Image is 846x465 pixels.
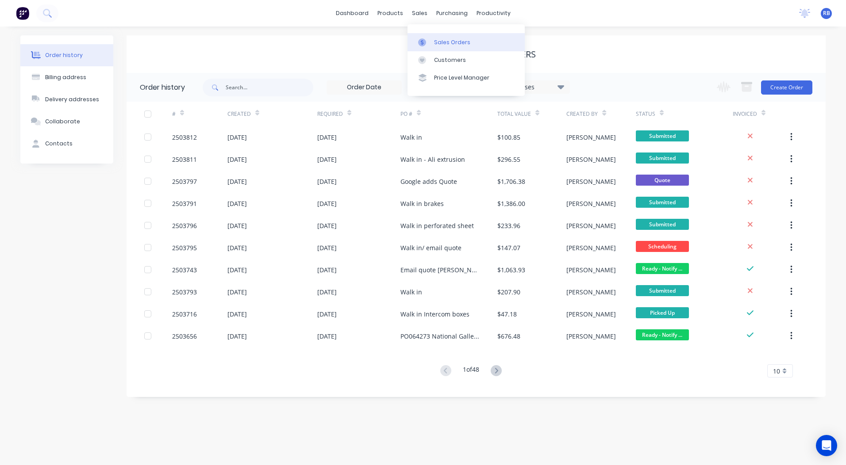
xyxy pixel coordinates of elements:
[227,133,247,142] div: [DATE]
[327,81,401,94] input: Order Date
[497,309,517,319] div: $47.18
[408,51,525,69] a: Customers
[636,175,689,186] span: Quote
[434,74,489,82] div: Price Level Manager
[773,366,780,376] span: 10
[566,243,616,252] div: [PERSON_NAME]
[172,177,197,186] div: 2503797
[20,88,113,111] button: Delivery addresses
[172,265,197,274] div: 2503743
[20,133,113,155] button: Contacts
[400,265,480,274] div: Email quote [PERSON_NAME]
[172,287,197,297] div: 2503793
[408,7,432,20] div: sales
[497,177,525,186] div: $1,706.38
[636,263,689,274] span: Ready - Notify ...
[400,110,412,118] div: PO #
[45,118,80,126] div: Collaborate
[45,73,86,81] div: Billing address
[400,155,465,164] div: Walk in - Ali extrusion
[16,7,29,20] img: Factory
[497,102,566,126] div: Total Value
[566,287,616,297] div: [PERSON_NAME]
[317,265,337,274] div: [DATE]
[761,80,812,95] button: Create Order
[636,219,689,230] span: Submitted
[172,110,176,118] div: #
[636,130,689,141] span: Submitted
[566,177,616,186] div: [PERSON_NAME]
[408,33,525,51] a: Sales Orders
[636,102,733,126] div: Status
[317,177,337,186] div: [DATE]
[566,309,616,319] div: [PERSON_NAME]
[434,38,470,46] div: Sales Orders
[400,243,461,252] div: Walk in/ email quote
[566,155,616,164] div: [PERSON_NAME]
[408,69,525,87] a: Price Level Manager
[400,133,422,142] div: Walk in
[497,221,520,230] div: $233.96
[227,155,247,164] div: [DATE]
[497,287,520,297] div: $207.90
[566,102,635,126] div: Created By
[733,110,757,118] div: Invoiced
[400,287,422,297] div: Walk in
[566,133,616,142] div: [PERSON_NAME]
[227,177,247,186] div: [DATE]
[566,265,616,274] div: [PERSON_NAME]
[172,155,197,164] div: 2503811
[172,243,197,252] div: 2503795
[636,110,655,118] div: Status
[45,51,83,59] div: Order history
[45,140,73,148] div: Contacts
[226,79,313,96] input: Search...
[434,56,466,64] div: Customers
[172,199,197,208] div: 2503791
[497,265,525,274] div: $1,063.93
[317,199,337,208] div: [DATE]
[400,309,469,319] div: Walk in Intercom boxes
[636,197,689,208] span: Submitted
[317,243,337,252] div: [DATE]
[400,199,444,208] div: Walk in brakes
[497,133,520,142] div: $100.85
[227,309,247,319] div: [DATE]
[373,7,408,20] div: products
[497,110,531,118] div: Total Value
[497,332,520,341] div: $676.48
[227,332,247,341] div: [DATE]
[172,102,227,126] div: #
[227,102,317,126] div: Created
[227,199,247,208] div: [DATE]
[400,177,457,186] div: Google adds Quote
[317,133,337,142] div: [DATE]
[636,307,689,318] span: Picked Up
[317,309,337,319] div: [DATE]
[227,243,247,252] div: [DATE]
[400,102,497,126] div: PO #
[172,133,197,142] div: 2503812
[20,66,113,88] button: Billing address
[497,243,520,252] div: $147.07
[140,82,185,93] div: Order history
[331,7,373,20] a: dashboard
[45,95,99,103] div: Delivery addresses
[227,287,247,297] div: [DATE]
[172,221,197,230] div: 2503796
[497,199,525,208] div: $1,386.00
[566,110,598,118] div: Created By
[227,221,247,230] div: [DATE]
[227,265,247,274] div: [DATE]
[317,110,343,118] div: Required
[20,44,113,66] button: Order history
[566,332,616,341] div: [PERSON_NAME]
[497,155,520,164] div: $296.55
[317,155,337,164] div: [DATE]
[400,221,474,230] div: Walk in perforated sheet
[636,329,689,340] span: Ready - Notify ...
[816,435,837,456] div: Open Intercom Messenger
[733,102,788,126] div: Invoiced
[317,221,337,230] div: [DATE]
[636,241,689,252] span: Scheduling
